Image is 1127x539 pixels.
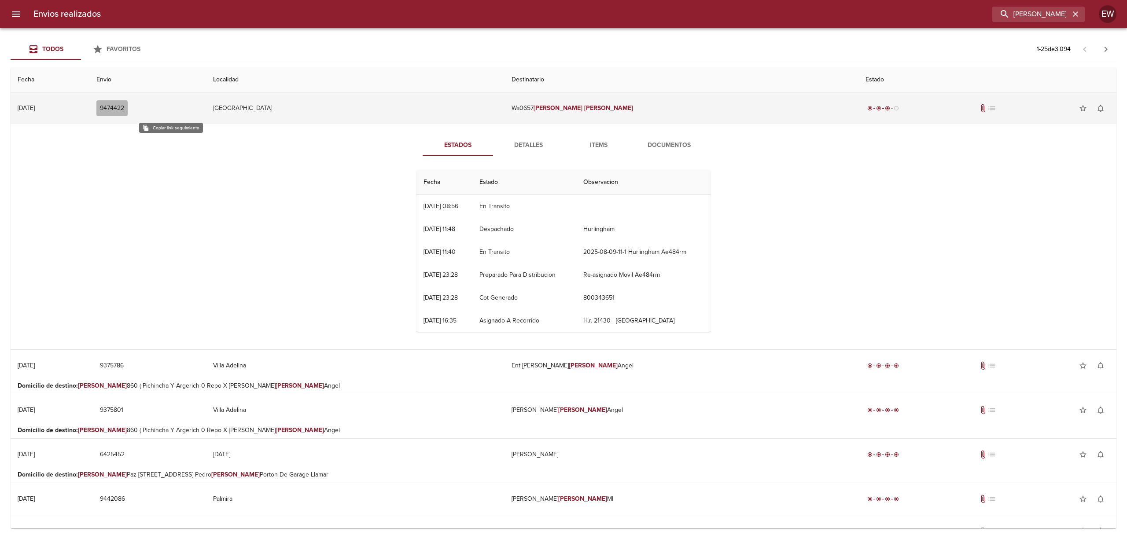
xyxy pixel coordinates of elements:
div: EW [1099,5,1116,23]
p: 860 ( Pichincha Y Argerich 0 Repo X [PERSON_NAME] Angel [18,426,1109,435]
span: radio_button_checked [867,452,873,457]
span: radio_button_checked [867,106,873,111]
span: No tiene pedido asociado [987,495,996,503]
button: 9375786 [96,358,127,374]
span: notifications_none [1096,104,1105,113]
span: No tiene pedido asociado [987,361,996,370]
td: Ent [PERSON_NAME] Angel [505,350,858,381]
th: Estado [472,170,576,195]
span: star_border [1079,450,1087,459]
em: [PERSON_NAME] [569,362,618,369]
button: Agregar a favoritos [1074,99,1092,117]
button: Activar notificaciones [1092,357,1109,374]
td: En Transito [472,195,576,218]
div: [DATE] [18,527,35,535]
div: Generado [866,527,901,535]
th: Destinatario [505,67,858,92]
em: [PERSON_NAME] [537,527,586,535]
span: 9474422 [100,103,124,114]
td: Wa0657 [505,92,858,124]
span: No tiene pedido asociado [987,406,996,414]
th: Localidad [206,67,505,92]
span: Items [569,140,629,151]
span: radio_button_checked [867,496,873,502]
span: Tiene documentos adjuntos [979,104,987,113]
span: 9375786 [100,360,124,371]
em: [PERSON_NAME] [534,104,582,112]
div: [DATE] 11:48 [424,225,455,233]
td: [GEOGRAPHIC_DATA] [206,92,505,124]
div: [DATE] [18,104,35,112]
div: Tabs detalle de guia [423,135,704,156]
span: radio_button_checked [876,496,881,502]
span: radio_button_checked [867,363,873,368]
button: menu [5,4,26,25]
div: [DATE] [18,451,35,458]
span: radio_button_checked [894,452,899,457]
span: No tiene pedido asociado [987,527,996,535]
span: Tiene documentos adjuntos [979,495,987,503]
em: [PERSON_NAME] [78,426,127,434]
th: Envio [89,67,206,92]
h6: Envios realizados [33,7,101,21]
div: [DATE] [18,406,35,414]
span: radio_button_unchecked [894,106,899,111]
span: radio_button_checked [894,496,899,502]
span: notifications_none [1096,361,1105,370]
em: [PERSON_NAME] [558,495,607,502]
span: star_border [1079,495,1087,503]
span: radio_button_checked [885,363,890,368]
em: [PERSON_NAME] [78,471,127,478]
td: Cot Generado [472,286,576,309]
button: 9442086 [96,491,129,507]
div: [DATE] 11:40 [424,248,456,256]
button: Activar notificaciones [1092,99,1109,117]
span: Tiene documentos adjuntos [979,406,987,414]
div: [DATE] 16:35 [424,317,457,324]
button: Agregar a favoritos [1074,401,1092,419]
b: Domicilio de destino : [18,426,78,434]
span: radio_button_checked [894,363,899,368]
th: Fecha [416,170,472,195]
span: Tiene documentos adjuntos [979,361,987,370]
td: [PERSON_NAME] [505,439,858,470]
span: radio_button_checked [885,452,890,457]
td: Asignado A Recorrido [472,309,576,332]
div: [DATE] 23:28 [424,294,458,301]
div: Entregado [866,361,901,370]
button: Activar notificaciones [1092,446,1109,463]
p: 1 - 25 de 3.094 [1037,45,1071,54]
td: [DATE] [206,439,505,470]
div: [DATE] [18,495,35,502]
p: Paz [STREET_ADDRESS] Pedro Porton De Garage Llamar [18,470,1109,479]
span: 9442086 [100,494,125,505]
td: Villa Adelina [206,350,505,381]
span: radio_button_checked [876,363,881,368]
span: notifications_none [1096,527,1105,535]
td: Despachado [472,218,576,241]
span: Tiene documentos adjuntos [979,450,987,459]
span: No tiene documentos adjuntos [979,527,987,535]
span: Pagina siguiente [1095,39,1116,60]
span: No tiene pedido asociado [987,450,996,459]
button: Activar notificaciones [1092,490,1109,508]
button: 9474422 [96,100,128,117]
span: Pagina anterior [1074,44,1095,53]
td: [PERSON_NAME] Ml [505,483,858,515]
span: star_border [1079,527,1087,535]
span: Detalles [498,140,558,151]
p: 860 ( Pichincha Y Argerich 0 Repo X [PERSON_NAME] Angel [18,381,1109,390]
span: radio_button_checked [885,407,890,413]
div: Entregado [866,495,901,503]
td: 2025-08-09-11-1 Hurlingham Ae484rm [576,241,711,264]
td: Palmira [206,483,505,515]
th: Observacion [576,170,711,195]
td: 800343651 [576,286,711,309]
div: Entregado [866,406,901,414]
span: Favoritos [107,45,140,53]
b: Domicilio de destino : [18,471,78,478]
td: H.r. 21430 - [GEOGRAPHIC_DATA] [576,309,711,332]
b: Domicilio de destino : [18,382,78,389]
div: [DATE] [18,362,35,369]
span: star_border [1079,104,1087,113]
